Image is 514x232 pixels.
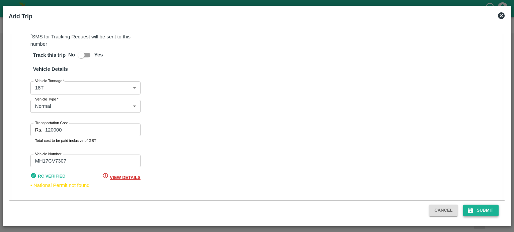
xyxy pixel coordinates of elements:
[35,121,68,126] label: Transportation Cost
[30,155,141,167] input: Ex: TS07EX8889
[110,175,140,180] span: View Details
[94,52,103,57] b: Yes
[35,97,59,102] label: Vehicle Type
[38,174,65,179] b: RC Verified
[9,13,32,20] b: Add Trip
[463,205,499,216] button: Submit
[35,102,51,110] p: Normal
[35,78,65,84] label: Vehicle Tonnage
[30,32,141,48] p: SMS for Tracking Request will be sent to this number
[35,138,136,144] p: Total cost to be paid inclusive of GST
[30,182,141,189] p: • National Permit not found
[35,84,44,91] p: 18T
[429,205,458,216] button: Cancel
[30,48,68,62] h6: Track this trip
[35,152,62,157] label: Vehicle Number
[33,66,68,72] strong: Vehicle Details
[35,126,42,134] p: Rs.
[68,51,75,58] p: No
